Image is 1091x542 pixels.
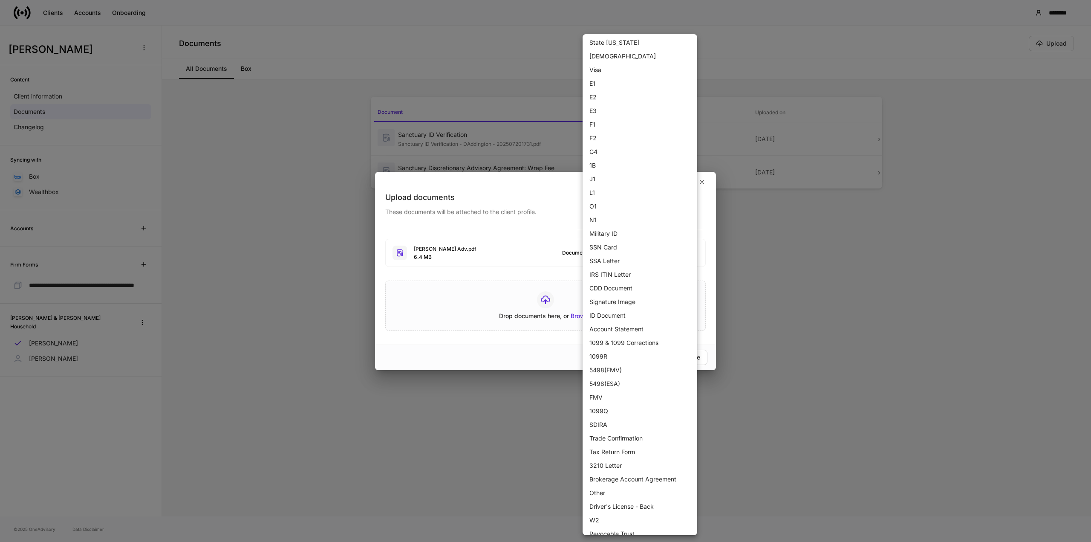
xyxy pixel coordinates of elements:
li: Tax Return Form [583,445,697,459]
li: N1 [583,213,697,227]
li: 5498(ESA) [583,377,697,391]
li: Military ID [583,227,697,241]
li: G4 [583,145,697,159]
li: Driver's License - Back [583,500,697,513]
li: 1099 & 1099 Corrections [583,336,697,350]
li: O1 [583,200,697,213]
li: J1 [583,172,697,186]
li: [DEMOGRAPHIC_DATA] [583,49,697,63]
li: Other [583,486,697,500]
li: Revocable Trust [583,527,697,541]
li: ID Document [583,309,697,322]
li: 1099Q [583,404,697,418]
li: Signature Image [583,295,697,309]
li: SSA Letter [583,254,697,268]
li: SDIRA [583,418,697,432]
li: IRS ITIN Letter [583,268,697,281]
li: 3210 Letter [583,459,697,472]
li: E2 [583,90,697,104]
li: 5498(FMV) [583,363,697,377]
li: 1099R [583,350,697,363]
li: Visa [583,63,697,77]
li: State [US_STATE] [583,36,697,49]
li: E3 [583,104,697,118]
li: F1 [583,118,697,131]
li: Account Statement [583,322,697,336]
li: F2 [583,131,697,145]
li: E1 [583,77,697,90]
li: 1B [583,159,697,172]
li: CDD Document [583,281,697,295]
li: Brokerage Account Agreement [583,472,697,486]
li: W2 [583,513,697,527]
li: SSN Card [583,241,697,254]
li: Trade Confirmation [583,432,697,445]
li: FMV [583,391,697,404]
li: L1 [583,186,697,200]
